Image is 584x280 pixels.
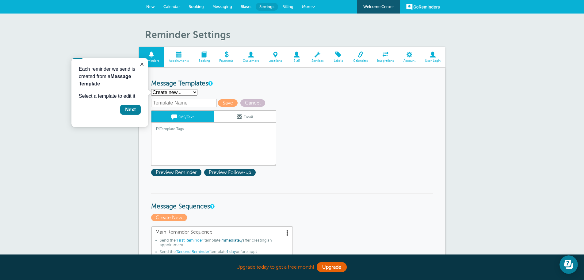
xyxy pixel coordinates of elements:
[220,238,242,243] span: immediately
[151,123,188,135] a: Template Tags
[145,29,445,41] h1: Reminder Settings
[151,111,214,122] a: SMS/Text
[259,4,274,9] span: Settings
[420,47,445,67] a: User Login
[559,255,578,274] iframe: Resource center
[151,170,204,175] a: Preview Reminder
[331,59,345,63] span: Labels
[151,214,187,221] span: Create New
[241,59,261,63] span: Customers
[238,47,264,67] a: Customers
[302,4,311,9] span: More
[151,80,433,88] h3: Message Templates
[214,111,276,122] a: Email
[348,47,372,67] a: Calendars
[215,47,238,67] a: Payments
[241,4,251,9] span: Blasts
[290,59,303,63] span: Staff
[210,204,214,208] a: Message Sequences allow you to setup multiple reminder schedules that can use different Message T...
[372,47,399,67] a: Integrations
[164,47,193,67] a: Appointments
[176,238,204,243] span: "First Reminder"
[218,100,240,106] a: Save
[193,47,215,67] a: Booking
[328,47,348,67] a: Labels
[151,215,189,220] a: Create New
[204,169,256,176] span: Preview Follow-up
[399,47,420,67] a: Account
[151,99,217,107] input: Template Name
[167,59,190,63] span: Appointments
[402,59,417,63] span: Account
[151,226,293,266] a: Main Reminder Sequence Send the"First Reminder"templateimmediatelyafter creating an appointment.S...
[163,4,180,9] span: Calendar
[256,3,278,11] a: Settings
[307,47,328,67] a: Services
[142,59,161,63] span: Reminders
[310,59,325,63] span: Services
[423,59,442,63] span: User Login
[160,238,289,250] li: Send the template after creating an appointment.
[197,59,212,63] span: Booking
[176,250,211,254] span: "Second Reminder"
[208,81,212,85] a: This is the wording for your reminder and follow-up messages. You can create multiple templates i...
[267,59,284,63] span: Locations
[160,250,289,256] li: Send the template before appt.
[212,4,232,9] span: Messaging
[282,4,293,9] span: Billing
[376,59,396,63] span: Integrations
[351,59,369,63] span: Calendars
[151,135,276,166] textarea: Hi {{First Name}}, your appointment with Union Benefits has been scheduled for {{Time}} on {{Date}}.
[240,100,267,106] a: Cancel
[151,169,201,176] span: Preview Reminder
[155,229,289,235] span: Main Reminder Sequence
[204,170,257,175] a: Preview Follow-up
[189,4,204,9] span: Booking
[264,47,287,67] a: Locations
[139,261,445,274] div: Upgrade today to get a free month!
[146,4,155,9] span: New
[317,262,347,272] a: Upgrade
[71,58,148,127] iframe: tooltip
[218,99,238,107] span: Save
[227,250,236,254] span: 1 day
[151,193,433,211] h3: Message Sequences
[218,59,235,63] span: Payments
[287,47,307,67] a: Staff
[240,99,265,107] span: Cancel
